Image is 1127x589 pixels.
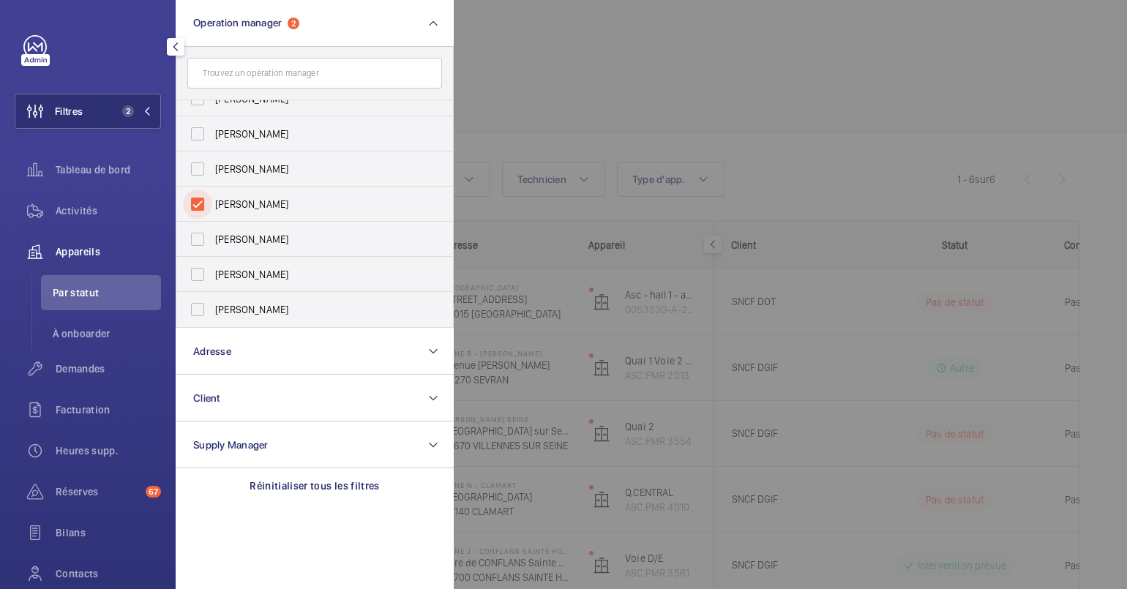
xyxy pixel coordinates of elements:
[56,361,161,376] span: Demandes
[56,402,161,417] span: Facturation
[56,162,161,177] span: Tableau de bord
[56,525,161,540] span: Bilans
[56,566,161,581] span: Contacts
[56,203,161,218] span: Activités
[146,486,161,498] span: 67
[56,484,140,499] span: Réserves
[15,94,161,129] button: Filtres2
[53,285,161,300] span: Par statut
[53,326,161,341] span: À onboarder
[56,443,161,458] span: Heures supp.
[56,244,161,259] span: Appareils
[122,105,134,117] span: 2
[55,104,83,119] span: Filtres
